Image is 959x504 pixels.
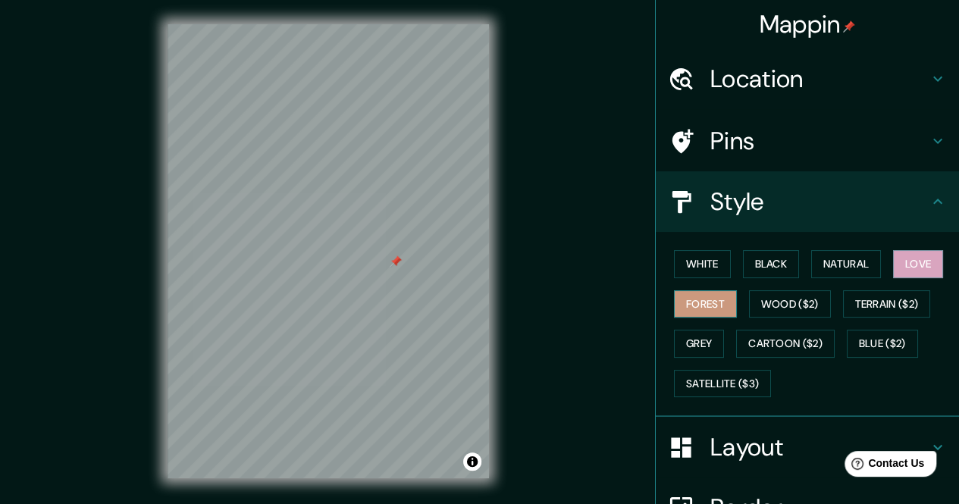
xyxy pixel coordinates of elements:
[824,445,942,487] iframe: Help widget launcher
[743,250,800,278] button: Black
[811,250,881,278] button: Natural
[843,290,931,318] button: Terrain ($2)
[843,20,855,33] img: pin-icon.png
[656,171,959,232] div: Style
[736,330,835,358] button: Cartoon ($2)
[674,330,724,358] button: Grey
[760,9,856,39] h4: Mappin
[710,126,929,156] h4: Pins
[674,290,737,318] button: Forest
[710,186,929,217] h4: Style
[674,370,771,398] button: Satellite ($3)
[710,432,929,462] h4: Layout
[656,49,959,109] div: Location
[749,290,831,318] button: Wood ($2)
[463,452,481,471] button: Toggle attribution
[656,417,959,477] div: Layout
[168,24,489,478] canvas: Map
[656,111,959,171] div: Pins
[893,250,943,278] button: Love
[674,250,731,278] button: White
[710,64,929,94] h4: Location
[847,330,918,358] button: Blue ($2)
